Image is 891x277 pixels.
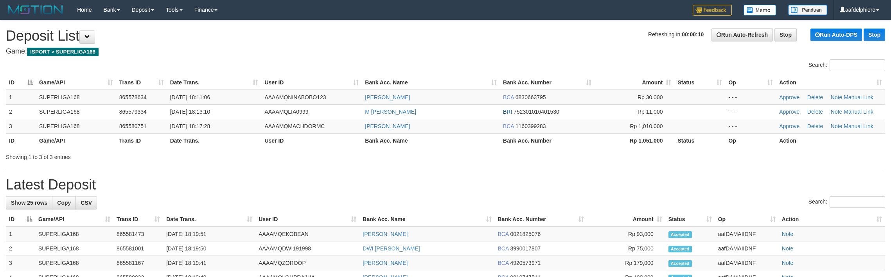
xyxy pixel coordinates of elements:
span: BCA [503,94,514,100]
th: Op [725,133,776,148]
th: Bank Acc. Name: activate to sort column ascending [362,75,500,90]
a: [PERSON_NAME] [365,123,410,129]
a: Run Auto-DPS [810,29,862,41]
th: Amount: activate to sort column ascending [595,75,675,90]
td: [DATE] 18:19:50 [163,241,255,256]
a: Delete [807,123,823,129]
a: Delete [807,109,823,115]
a: [PERSON_NAME] [365,94,410,100]
a: Manual Link [844,123,873,129]
td: AAAAMQDWI191998 [255,241,359,256]
input: Search: [830,59,885,71]
td: 1 [6,227,35,241]
span: Copy [57,200,71,206]
th: Action: activate to sort column ascending [776,75,885,90]
span: CSV [81,200,92,206]
span: Copy 0021825076 to clipboard [510,231,541,237]
th: Amount: activate to sort column ascending [587,212,665,227]
strong: 00:00:10 [682,31,704,38]
td: AAAAMQEKOBEAN [255,227,359,241]
a: CSV [75,196,97,209]
span: Copy 6830663795 to clipboard [516,94,546,100]
span: Show 25 rows [11,200,47,206]
td: 1 [6,90,36,105]
td: SUPERLIGA168 [36,119,116,133]
th: Status: activate to sort column ascending [674,75,725,90]
h1: Deposit List [6,28,885,44]
span: BCA [498,245,509,252]
th: Rp 1.051.000 [595,133,675,148]
td: 865581473 [113,227,163,241]
span: AAAAMQMACHDORMC [264,123,325,129]
td: 3 [6,256,35,270]
td: Rp 75,000 [587,241,665,256]
th: ID: activate to sort column descending [6,75,36,90]
td: [DATE] 18:19:51 [163,227,255,241]
th: User ID [261,133,362,148]
td: - - - [725,119,776,133]
th: Bank Acc. Number: activate to sort column ascending [500,75,595,90]
img: Button%20Memo.svg [744,5,776,16]
span: Copy 3990017807 to clipboard [510,245,541,252]
span: BCA [498,231,509,237]
th: Bank Acc. Name: activate to sort column ascending [359,212,494,227]
th: Action: activate to sort column ascending [779,212,885,227]
a: Approve [779,123,799,129]
th: Trans ID: activate to sort column ascending [116,75,167,90]
h4: Game: [6,48,885,55]
a: Copy [52,196,76,209]
span: 865578634 [119,94,147,100]
td: 865581001 [113,241,163,256]
span: 865580751 [119,123,147,129]
td: SUPERLIGA168 [36,90,116,105]
td: aafDAMAIIDNF [715,227,779,241]
th: Date Trans.: activate to sort column ascending [167,75,262,90]
span: [DATE] 18:13:10 [170,109,210,115]
th: Op: activate to sort column ascending [725,75,776,90]
span: AAAAMQNINABOBO123 [264,94,326,100]
span: Rp 1,010,000 [630,123,663,129]
th: Action [776,133,885,148]
a: Show 25 rows [6,196,52,209]
span: Accepted [668,260,692,267]
th: User ID: activate to sort column ascending [261,75,362,90]
th: Trans ID: activate to sort column ascending [113,212,163,227]
span: Accepted [668,231,692,238]
img: MOTION_logo.png [6,4,65,16]
a: Stop [774,28,797,41]
span: Copy 752301016401530 to clipboard [514,109,559,115]
td: 3 [6,119,36,133]
th: Status: activate to sort column ascending [665,212,715,227]
th: Op: activate to sort column ascending [715,212,779,227]
a: Delete [807,94,823,100]
th: Status [674,133,725,148]
td: SUPERLIGA168 [36,104,116,119]
img: Feedback.jpg [693,5,732,16]
span: [DATE] 18:17:28 [170,123,210,129]
span: ISPORT > SUPERLIGA168 [27,48,99,56]
a: DWI [PERSON_NAME] [363,245,420,252]
th: Bank Acc. Number [500,133,595,148]
h1: Latest Deposit [6,177,885,193]
td: Rp 93,000 [587,227,665,241]
td: Rp 179,000 [587,256,665,270]
td: 865581167 [113,256,163,270]
a: Note [782,260,794,266]
td: aafDAMAIIDNF [715,256,779,270]
img: panduan.png [788,5,827,15]
td: SUPERLIGA168 [35,241,113,256]
td: 2 [6,241,35,256]
td: aafDAMAIIDNF [715,241,779,256]
a: [PERSON_NAME] [363,260,408,266]
span: [DATE] 18:11:06 [170,94,210,100]
td: 2 [6,104,36,119]
a: Run Auto-Refresh [711,28,773,41]
span: BCA [503,123,514,129]
th: Game/API: activate to sort column ascending [36,75,116,90]
span: Copy 4920573971 to clipboard [510,260,541,266]
a: Manual Link [844,109,873,115]
a: [PERSON_NAME] [363,231,408,237]
a: Manual Link [844,94,873,100]
div: Showing 1 to 3 of 3 entries [6,150,365,161]
a: Approve [779,109,799,115]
